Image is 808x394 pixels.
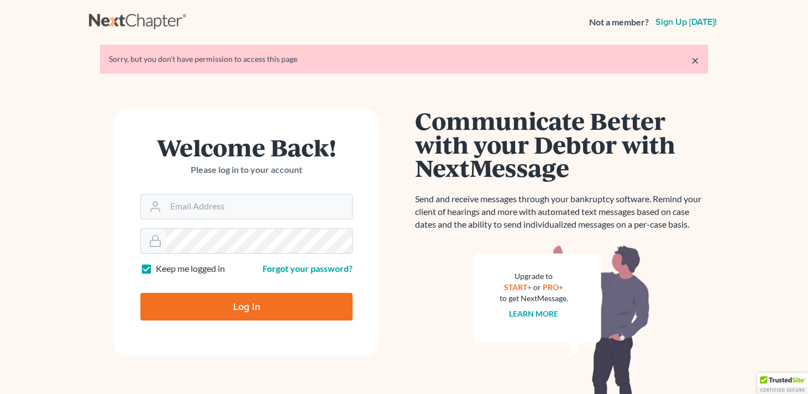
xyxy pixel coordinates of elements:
[415,109,708,180] h1: Communicate Better with your Debtor with NextMessage
[534,282,542,292] span: or
[505,282,532,292] a: START+
[140,164,353,176] p: Please log in to your account
[140,293,353,321] input: Log In
[500,293,568,304] div: to get NextMessage.
[510,309,559,318] a: Learn more
[263,263,353,274] a: Forgot your password?
[589,16,649,29] strong: Not a member?
[156,262,225,275] label: Keep me logged in
[166,195,352,219] input: Email Address
[109,54,699,65] div: Sorry, but you don't have permission to access this page
[500,271,568,282] div: Upgrade to
[757,373,808,394] div: TrustedSite Certified
[691,54,699,67] a: ×
[140,135,353,159] h1: Welcome Back!
[415,193,708,231] p: Send and receive messages through your bankruptcy software. Remind your client of hearings and mo...
[543,282,564,292] a: PRO+
[653,18,719,27] a: Sign up [DATE]!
